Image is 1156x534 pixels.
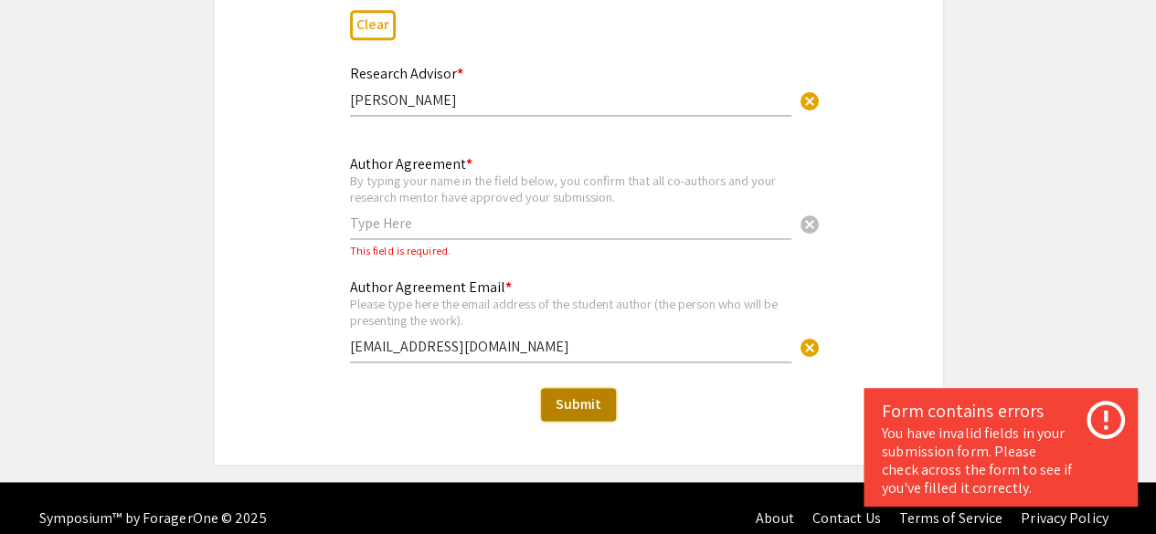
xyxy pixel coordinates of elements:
mat-label: Research Advisor [350,64,463,83]
button: Clear [791,205,828,242]
a: Privacy Policy [1021,508,1108,528]
a: Terms of Service [898,508,1002,528]
div: By typing your name in the field below, you confirm that all co-authors and your research mentor ... [350,173,791,204]
a: Contact Us [811,508,880,528]
mat-label: Author Agreement Email [350,277,512,297]
a: About [756,508,794,528]
input: Type Here [350,90,791,110]
span: cancel [799,90,821,112]
input: Type Here [350,337,791,356]
div: You have invalid fields in your submission form. Please check across the form to see if you've fi... [882,424,1119,497]
button: Clear [791,82,828,119]
div: Form contains errors [882,397,1119,424]
iframe: Chat [14,452,78,520]
button: Clear [791,329,828,365]
input: Type Here [350,214,791,233]
span: Submit [556,394,601,414]
span: cancel [799,337,821,359]
span: cancel [799,214,821,236]
button: Submit [541,388,616,421]
div: Please type here the email address of the student author (the person who will be presenting the w... [350,296,791,328]
mat-label: Author Agreement [350,154,472,173]
button: Clear [350,10,396,40]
